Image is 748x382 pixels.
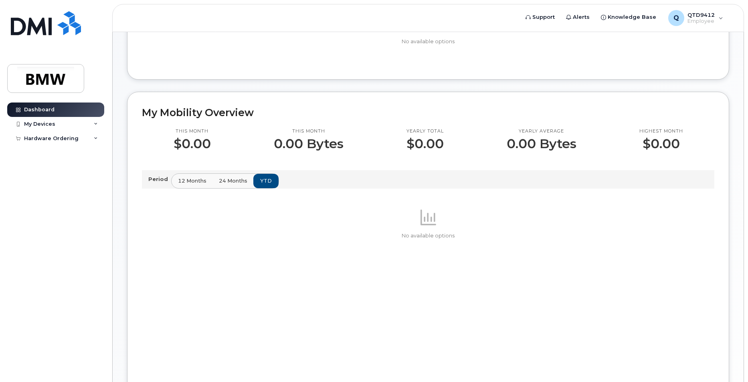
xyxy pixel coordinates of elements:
p: $0.00 [174,137,211,151]
span: Alerts [573,13,590,21]
span: 24 months [219,177,247,185]
p: Period [148,175,171,183]
p: No available options [142,38,714,45]
span: Support [532,13,555,21]
a: Alerts [560,9,595,25]
p: $0.00 [639,137,683,151]
p: 0.00 Bytes [507,137,576,151]
span: Employee [687,18,715,24]
span: Knowledge Base [608,13,656,21]
span: QTD9412 [687,12,715,18]
p: 0.00 Bytes [274,137,344,151]
a: Support [520,9,560,25]
h2: My Mobility Overview [142,107,714,119]
p: Yearly total [406,128,444,135]
span: 12 months [178,177,206,185]
p: Highest month [639,128,683,135]
iframe: Messenger Launcher [713,347,742,376]
span: Q [673,13,679,23]
p: No available options [142,232,714,239]
p: This month [174,128,211,135]
a: Knowledge Base [595,9,662,25]
div: QTD9412 [663,10,729,26]
p: $0.00 [406,137,444,151]
p: This month [274,128,344,135]
p: Yearly average [507,128,576,135]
